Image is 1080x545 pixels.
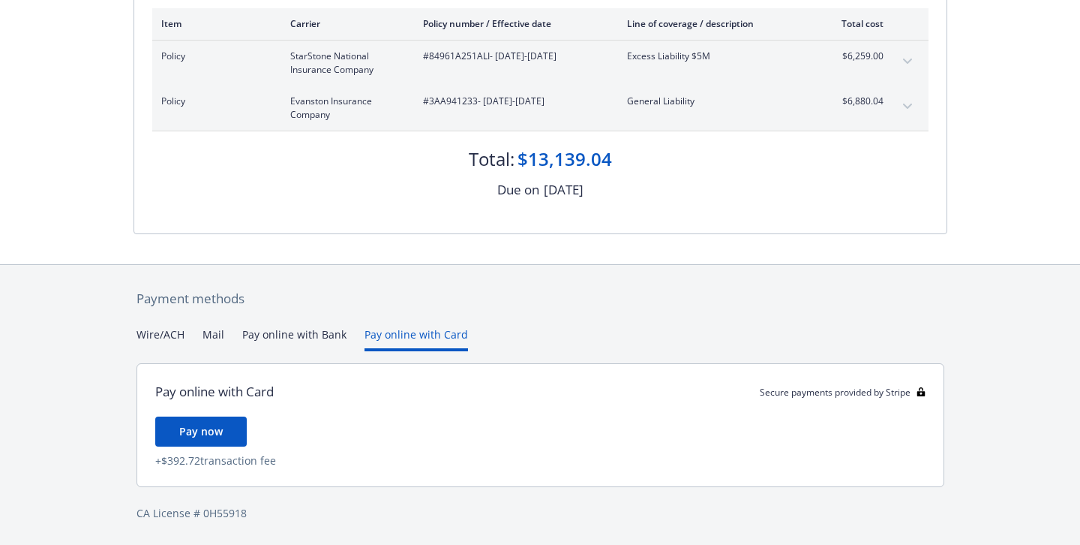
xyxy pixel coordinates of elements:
[161,95,266,108] span: Policy
[161,17,266,30] div: Item
[827,17,883,30] div: Total cost
[290,95,399,122] span: Evanston Insurance Company
[290,50,399,77] span: StarStone National Insurance Company
[627,95,803,108] span: General Liability
[895,50,919,74] button: expand content
[155,453,925,468] div: + $392.72 transaction fee
[827,95,883,108] span: $6,880.04
[136,327,184,351] button: Wire/ACH
[497,180,539,200] div: Due on
[469,146,514,172] div: Total:
[155,417,247,447] button: Pay now
[202,327,224,351] button: Mail
[627,50,803,63] span: Excess Liability $5M
[242,327,346,351] button: Pay online with Bank
[136,289,944,309] div: Payment methods
[827,50,883,63] span: $6,259.00
[136,505,944,521] div: CA License # 0H55918
[179,424,223,438] span: Pay now
[895,95,919,119] button: expand content
[155,382,274,402] div: Pay online with Card
[161,50,266,63] span: Policy
[364,327,468,351] button: Pay online with Card
[423,95,603,108] span: #3AA941233 - [DATE]-[DATE]
[760,386,925,399] div: Secure payments provided by Stripe
[152,41,928,86] div: PolicyStarStone National Insurance Company#84961A251ALI- [DATE]-[DATE]Excess Liability $5M$6,259....
[290,17,399,30] div: Carrier
[423,50,603,63] span: #84961A251ALI - [DATE]-[DATE]
[423,17,603,30] div: Policy number / Effective date
[544,180,583,200] div: [DATE]
[152,86,928,131] div: PolicyEvanston Insurance Company#3AA941233- [DATE]-[DATE]General Liability$6,880.04expand content
[627,17,803,30] div: Line of coverage / description
[517,146,612,172] div: $13,139.04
